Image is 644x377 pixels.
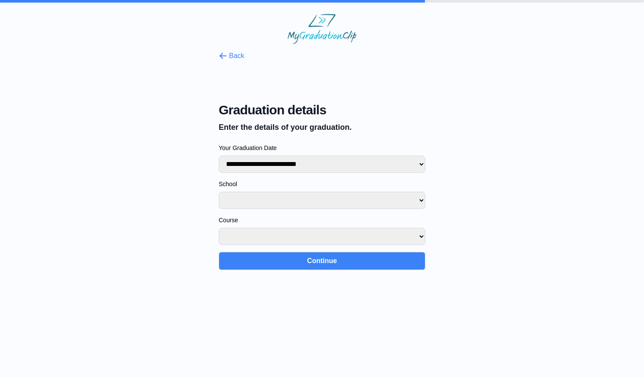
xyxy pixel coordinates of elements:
[219,121,425,133] p: Enter the details of your graduation.
[219,252,425,270] button: Continue
[219,180,425,188] label: School
[219,102,425,118] span: Graduation details
[219,216,425,224] label: Course
[219,144,425,152] label: Your Graduation Date
[219,51,245,61] button: Back
[288,14,356,44] img: MyGraduationClip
